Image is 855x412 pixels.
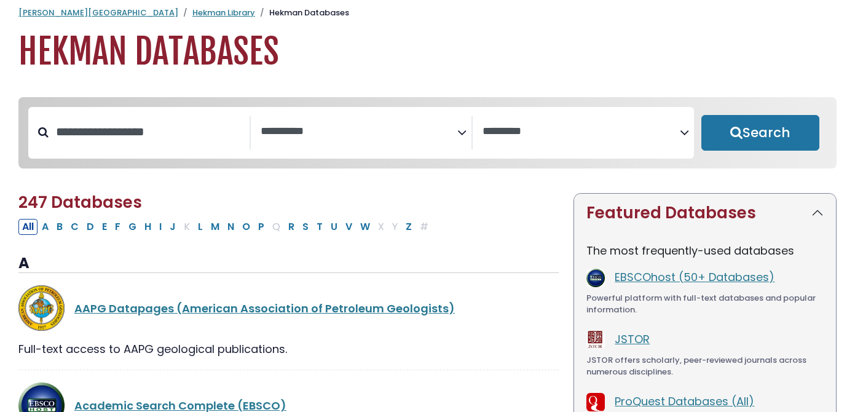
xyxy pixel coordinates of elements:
button: Filter Results M [207,219,223,235]
a: AAPG Datapages (American Association of Petroleum Geologists) [74,301,455,316]
button: Filter Results C [67,219,82,235]
button: Filter Results V [342,219,356,235]
div: Full-text access to AAPG geological publications. [18,341,559,357]
button: Filter Results H [141,219,155,235]
button: Filter Results D [83,219,98,235]
button: Filter Results I [156,219,165,235]
li: Hekman Databases [255,7,349,19]
button: Filter Results T [313,219,326,235]
span: 247 Databases [18,191,142,213]
div: JSTOR offers scholarly, peer-reviewed journals across numerous disciplines. [586,354,824,378]
h3: A [18,255,559,273]
a: Hekman Library [192,7,255,18]
a: [PERSON_NAME][GEOGRAPHIC_DATA] [18,7,178,18]
button: Filter Results B [53,219,66,235]
div: Alpha-list to filter by first letter of database name [18,218,433,234]
button: Filter Results S [299,219,312,235]
p: The most frequently-used databases [586,242,824,259]
div: Powerful platform with full-text databases and popular information. [586,292,824,316]
button: Filter Results O [238,219,254,235]
button: Filter Results L [194,219,207,235]
button: Filter Results P [254,219,268,235]
button: Filter Results E [98,219,111,235]
button: Filter Results W [357,219,374,235]
nav: Search filters [18,97,837,168]
h1: Hekman Databases [18,31,837,73]
textarea: Search [261,125,458,138]
button: Filter Results U [327,219,341,235]
button: Filter Results J [166,219,179,235]
input: Search database by title or keyword [49,122,250,142]
a: JSTOR [615,331,650,347]
button: Filter Results A [38,219,52,235]
button: Filter Results R [285,219,298,235]
button: Filter Results G [125,219,140,235]
button: Filter Results Z [402,219,416,235]
button: Filter Results N [224,219,238,235]
button: Submit for Search Results [701,115,820,151]
a: EBSCOhost (50+ Databases) [615,269,774,285]
a: ProQuest Databases (All) [615,394,754,409]
button: Featured Databases [574,194,836,232]
textarea: Search [483,125,680,138]
nav: breadcrumb [18,7,837,19]
button: Filter Results F [111,219,124,235]
button: All [18,219,37,235]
